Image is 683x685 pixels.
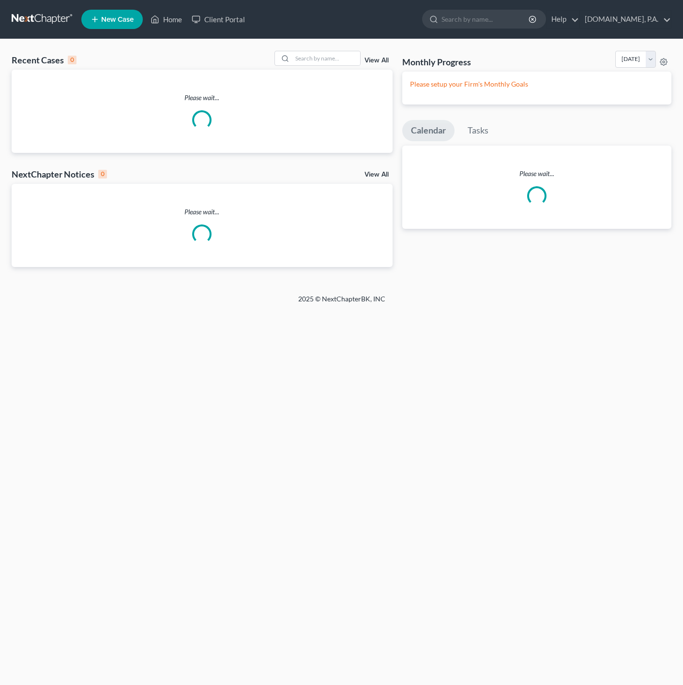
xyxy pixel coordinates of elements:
input: Search by name... [292,51,360,65]
a: Home [146,11,187,28]
div: 0 [68,56,76,64]
h3: Monthly Progress [402,56,471,68]
a: Tasks [459,120,497,141]
p: Please wait... [12,207,393,217]
a: Help [546,11,579,28]
a: Client Portal [187,11,250,28]
input: Search by name... [441,10,530,28]
div: NextChapter Notices [12,168,107,180]
p: Please wait... [402,169,671,179]
div: Recent Cases [12,54,76,66]
a: Calendar [402,120,455,141]
p: Please setup your Firm's Monthly Goals [410,79,664,89]
a: [DOMAIN_NAME], P.A. [580,11,671,28]
div: 0 [98,170,107,179]
a: View All [364,57,389,64]
div: 2025 © NextChapterBK, INC [66,294,618,312]
a: View All [364,171,389,178]
span: New Case [101,16,134,23]
p: Please wait... [12,93,393,103]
